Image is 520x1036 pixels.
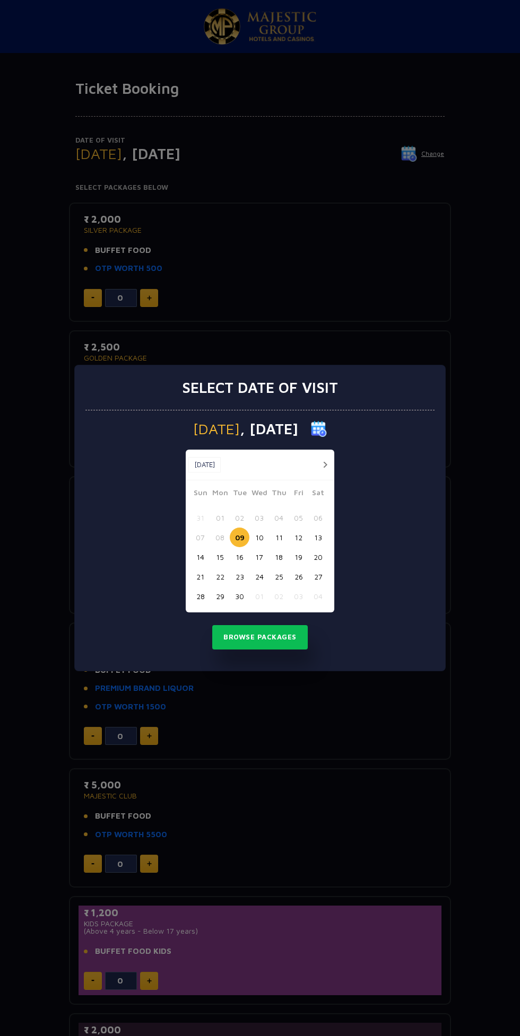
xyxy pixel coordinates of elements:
button: 06 [308,508,328,528]
button: [DATE] [188,457,221,473]
button: 11 [269,528,289,547]
span: Sat [308,487,328,502]
button: 01 [210,508,230,528]
button: 10 [249,528,269,547]
button: 02 [269,586,289,606]
button: 02 [230,508,249,528]
button: 31 [190,508,210,528]
button: 24 [249,567,269,586]
button: Browse Packages [212,625,308,649]
button: 05 [289,508,308,528]
button: 20 [308,547,328,567]
h3: Select date of visit [182,379,338,397]
button: 21 [190,567,210,586]
button: 13 [308,528,328,547]
span: Mon [210,487,230,502]
span: Wed [249,487,269,502]
button: 28 [190,586,210,606]
button: 04 [308,586,328,606]
button: 01 [249,586,269,606]
span: Thu [269,487,289,502]
button: 26 [289,567,308,586]
button: 18 [269,547,289,567]
button: 27 [308,567,328,586]
button: 30 [230,586,249,606]
button: 14 [190,547,210,567]
button: 16 [230,547,249,567]
button: 22 [210,567,230,586]
span: [DATE] [193,422,240,436]
button: 07 [190,528,210,547]
button: 29 [210,586,230,606]
button: 25 [269,567,289,586]
button: 04 [269,508,289,528]
span: Sun [190,487,210,502]
span: Tue [230,487,249,502]
span: Fri [289,487,308,502]
button: 23 [230,567,249,586]
button: 19 [289,547,308,567]
button: 12 [289,528,308,547]
button: 08 [210,528,230,547]
button: 17 [249,547,269,567]
button: 15 [210,547,230,567]
button: 03 [249,508,269,528]
button: 09 [230,528,249,547]
button: 03 [289,586,308,606]
span: , [DATE] [240,422,298,436]
img: calender icon [311,421,327,437]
